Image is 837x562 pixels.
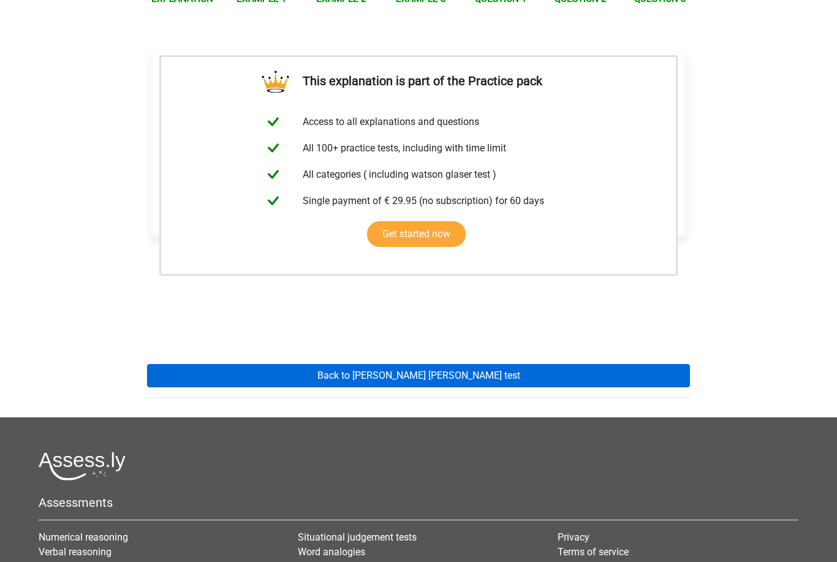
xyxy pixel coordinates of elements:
h5: Assessments [39,496,798,511]
a: Back to [PERSON_NAME] [PERSON_NAME] test [147,365,690,388]
a: Privacy [558,532,589,544]
a: Get started now [367,222,466,248]
img: Assessly logo [39,452,126,481]
a: Word analogies [298,547,365,558]
a: Situational judgement tests [298,532,417,544]
div: The protests against the Vietnam War are completely justifiable in retrospect. The abuses in the ... [153,66,684,162]
a: Verbal reasoning [39,547,112,558]
a: Numerical reasoning [39,532,128,544]
a: Terms of service [558,547,629,558]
